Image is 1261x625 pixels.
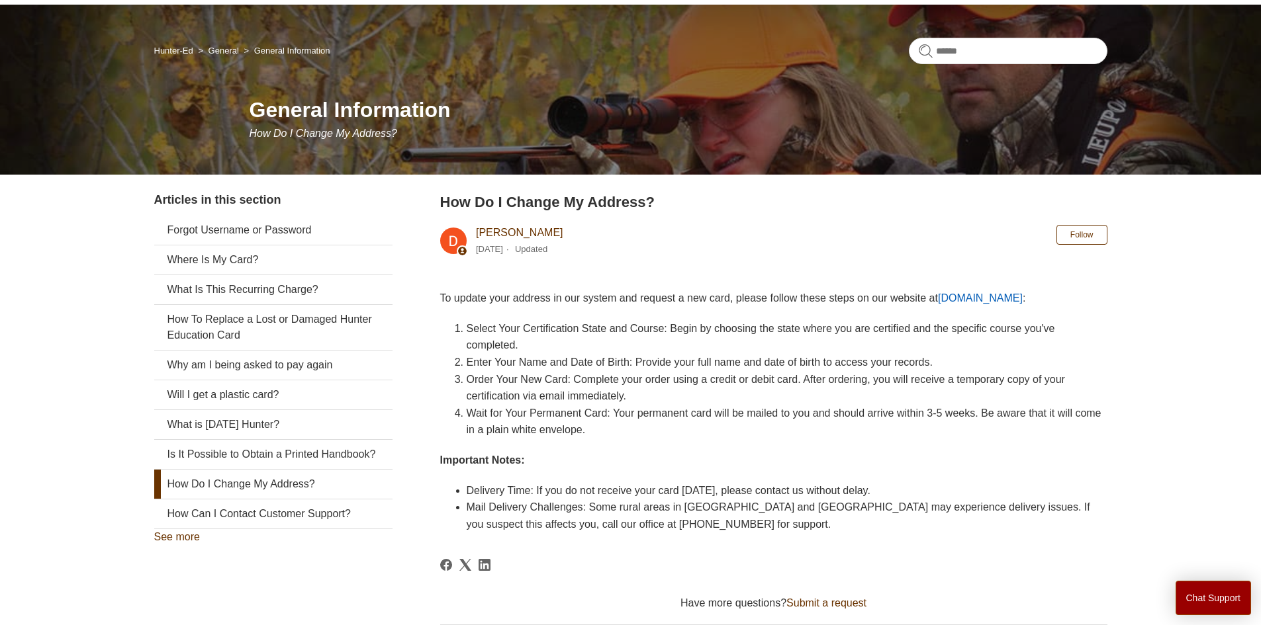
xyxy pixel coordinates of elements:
li: Mail Delivery Challenges: Some rural areas in [GEOGRAPHIC_DATA] and [GEOGRAPHIC_DATA] may experie... [467,499,1107,532]
time: 03/04/2024, 09:52 [476,244,503,254]
a: Is It Possible to Obtain a Printed Handbook? [154,440,393,469]
li: Order Your New Card: Complete your order using a credit or debit card. After ordering, you will r... [467,371,1107,405]
li: General Information [241,46,330,56]
span: How Do I Change My Address? [250,128,398,139]
a: How Can I Contact Customer Support? [154,499,393,528]
li: Hunter-Ed [154,46,196,56]
div: Have more questions? [440,595,1107,611]
button: Follow Article [1056,225,1107,245]
li: Select Your Certification State and Course: Begin by choosing the state where you are certified a... [467,320,1107,354]
a: See more [154,531,200,542]
a: General [209,46,239,56]
a: [PERSON_NAME] [476,227,563,238]
a: Facebook [440,559,452,571]
svg: Share this page on Facebook [440,559,452,571]
li: General [195,46,241,56]
a: How Do I Change My Address? [154,470,393,499]
button: Chat Support [1176,581,1252,615]
a: Forgot Username or Password [154,216,393,245]
a: X Corp [459,559,471,571]
a: What Is This Recurring Charge? [154,275,393,304]
span: Articles in this section [154,193,281,206]
p: To update your address in our system and request a new card, please follow these steps on our web... [440,290,1107,307]
li: Delivery Time: If you do not receive your card [DATE], please contact us without delay. [467,482,1107,499]
li: Updated [515,244,547,254]
svg: Share this page on X Corp [459,559,471,571]
a: [DOMAIN_NAME] [938,292,1023,304]
strong: Important Notes: [440,454,525,466]
li: Enter Your Name and Date of Birth: Provide your full name and date of birth to access your records. [467,354,1107,371]
svg: Share this page on LinkedIn [479,559,490,571]
a: How To Replace a Lost or Damaged Hunter Education Card [154,305,393,350]
a: Why am I being asked to pay again [154,351,393,380]
a: Hunter-Ed [154,46,193,56]
a: Submit a request [786,597,866,608]
li: Wait for Your Permanent Card: Your permanent card will be mailed to you and should arrive within ... [467,405,1107,438]
input: Search [909,38,1107,64]
h2: How Do I Change My Address? [440,191,1107,213]
a: What is [DATE] Hunter? [154,410,393,439]
a: LinkedIn [479,559,490,571]
a: General Information [254,46,330,56]
h1: General Information [250,94,1107,126]
a: Will I get a plastic card? [154,380,393,409]
a: Where Is My Card? [154,245,393,274]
